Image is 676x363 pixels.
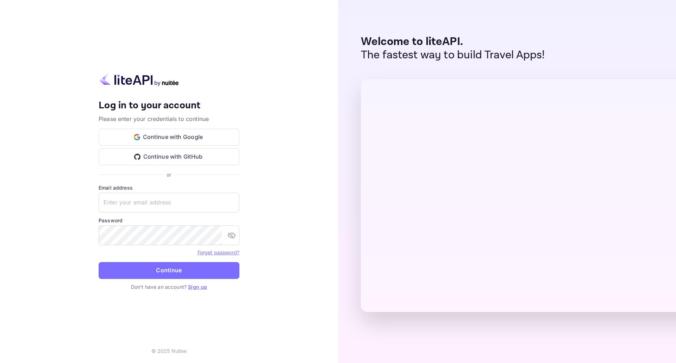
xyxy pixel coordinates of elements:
label: Password [99,217,239,224]
a: Sign up [188,284,207,290]
button: Continue with GitHub [99,148,239,165]
a: Forget password? [198,249,239,256]
input: Enter your email address [99,193,239,212]
p: Please enter your credentials to continue [99,115,239,123]
p: The fastest way to build Travel Apps! [361,49,545,62]
p: © 2025 Nuitee [151,347,187,355]
button: toggle password visibility [225,228,239,242]
button: Continue with Google [99,129,239,146]
a: Forget password? [198,249,239,255]
button: Continue [99,262,239,279]
h4: Log in to your account [99,100,239,112]
label: Email address [99,184,239,191]
img: liteapi [99,72,180,86]
p: or [167,171,171,178]
p: Welcome to liteAPI. [361,35,545,49]
p: Don't have an account? [99,283,239,291]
